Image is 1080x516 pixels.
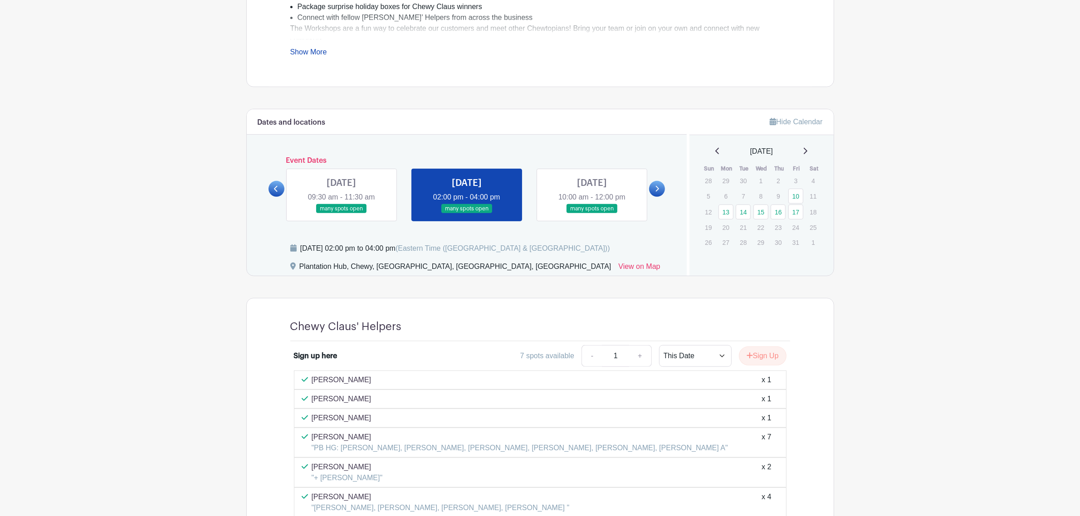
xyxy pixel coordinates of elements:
div: x 1 [762,413,771,424]
h6: Event Dates [284,156,650,165]
p: "PB HG: [PERSON_NAME], [PERSON_NAME], [PERSON_NAME], [PERSON_NAME], [PERSON_NAME], [PERSON_NAME] A" [312,443,728,453]
th: Wed [753,164,771,173]
a: - [582,345,602,367]
div: Sign up here [294,350,337,361]
p: "+ [PERSON_NAME]" [312,472,383,483]
p: [PERSON_NAME] [312,375,371,385]
div: x 4 [762,492,771,513]
h4: Chewy Claus' Helpers [290,320,402,333]
p: 11 [806,189,821,203]
p: 30 [736,174,751,188]
p: 26 [701,235,716,249]
div: The Workshops are a fun way to celebrate our customers and meet other Chewtopians! Bring your tea... [290,23,790,99]
p: 9 [771,189,786,203]
div: Plantation Hub, Chewy, [GEOGRAPHIC_DATA], [GEOGRAPHIC_DATA], [GEOGRAPHIC_DATA] [299,261,611,276]
p: 8 [753,189,768,203]
p: 7 [736,189,751,203]
p: 29 [718,174,733,188]
p: 12 [701,205,716,219]
li: Package surprise holiday boxes for Chewy Claus winners [298,1,790,12]
span: (Eastern Time ([GEOGRAPHIC_DATA] & [GEOGRAPHIC_DATA])) [396,244,610,252]
p: 22 [753,220,768,234]
p: 30 [771,235,786,249]
p: 25 [806,220,821,234]
p: [PERSON_NAME] [312,432,728,443]
p: 3 [788,174,803,188]
p: 6 [718,189,733,203]
h6: Dates and locations [258,118,326,127]
th: Sat [805,164,823,173]
a: 17 [788,204,803,219]
p: 4 [806,174,821,188]
th: Thu [770,164,788,173]
p: 27 [718,235,733,249]
th: Fri [788,164,806,173]
p: 2 [771,174,786,188]
a: 14 [736,204,751,219]
a: Show More [290,48,327,59]
p: 24 [788,220,803,234]
div: x 7 [762,432,771,453]
p: [PERSON_NAME] [312,492,570,502]
th: Mon [718,164,736,173]
p: 31 [788,235,803,249]
div: x 1 [762,394,771,404]
p: 19 [701,220,716,234]
a: 16 [771,204,786,219]
div: 7 spots available [520,350,574,361]
li: Connect with fellow [PERSON_NAME]’ Helpers from across the business [298,12,790,23]
p: 28 [701,174,716,188]
p: [PERSON_NAME] [312,462,383,472]
p: 18 [806,205,821,219]
p: 5 [701,189,716,203]
button: Sign Up [739,346,787,365]
div: x 1 [762,375,771,385]
p: 20 [718,220,733,234]
a: 10 [788,189,803,204]
a: 13 [718,204,733,219]
th: Sun [700,164,718,173]
p: 23 [771,220,786,234]
a: + [629,345,651,367]
a: 15 [753,204,768,219]
p: 28 [736,235,751,249]
div: x 2 [762,462,771,483]
span: [DATE] [750,146,773,157]
p: [PERSON_NAME] [312,394,371,404]
p: [PERSON_NAME] [312,413,371,424]
th: Tue [735,164,753,173]
a: Hide Calendar [770,118,822,126]
p: 1 [753,174,768,188]
p: 21 [736,220,751,234]
p: "[PERSON_NAME], [PERSON_NAME], [PERSON_NAME], [PERSON_NAME] " [312,502,570,513]
a: View on Map [618,261,660,276]
p: 1 [806,235,821,249]
div: [DATE] 02:00 pm to 04:00 pm [300,243,610,254]
p: 29 [753,235,768,249]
